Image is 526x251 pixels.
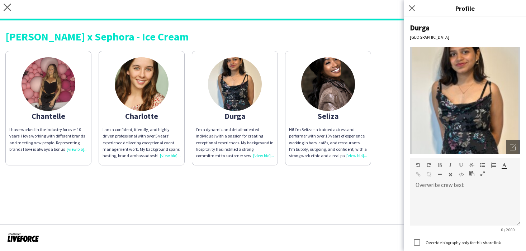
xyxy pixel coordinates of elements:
button: Paste as plain text [469,171,474,177]
div: Durga [196,113,274,119]
h3: Profile [404,4,526,13]
button: Italic [448,162,453,168]
p: I am a confident, friendly, and highly driven professional with over 5 years’ experience deliveri... [103,126,181,159]
img: thumb-ab6e94d7-5275-424c-82a6-463f33fad452.jpg [301,57,355,111]
button: Fullscreen [480,171,485,177]
button: Text Color [502,162,507,168]
button: Ordered List [491,162,496,168]
button: Strikethrough [469,162,474,168]
img: thumb-681f647acc32d.jpg [208,57,262,111]
button: Clear Formatting [448,172,453,177]
img: Crew avatar or photo [410,47,520,154]
button: Redo [426,162,431,168]
div: Open photos pop-in [506,140,520,154]
button: Undo [416,162,421,168]
span: 0 / 2000 [495,227,520,232]
div: Charlotte [103,113,181,119]
div: I have worked in the industry for over 10 years! I love working with different brands and meeting... [9,126,87,153]
img: thumb-61846364a4b55.jpeg [115,57,169,111]
div: Chantelle [9,113,87,119]
label: Override biography only for this share link [424,240,501,245]
button: Bold [437,162,442,168]
img: thumb-ff69e4a2-bb52-4667-8c28-0c29b1411835.png [22,57,75,111]
div: I’m a dynamic and detail-oriented individual with a passion for creating exceptional experiences.... [196,126,274,159]
img: Powered by Liveforce [7,232,39,242]
p: Hi! I’m Seliza - a trained actress and performer with over 10 years of experience working in bars... [289,126,367,159]
div: Durga [410,23,520,33]
div: Seliza [289,113,367,119]
button: Horizontal Line [437,172,442,177]
button: HTML Code [459,172,464,177]
button: Unordered List [480,162,485,168]
div: [PERSON_NAME] x Sephora - Ice Cream [5,31,521,42]
button: Underline [459,162,464,168]
div: [GEOGRAPHIC_DATA] [410,34,520,40]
